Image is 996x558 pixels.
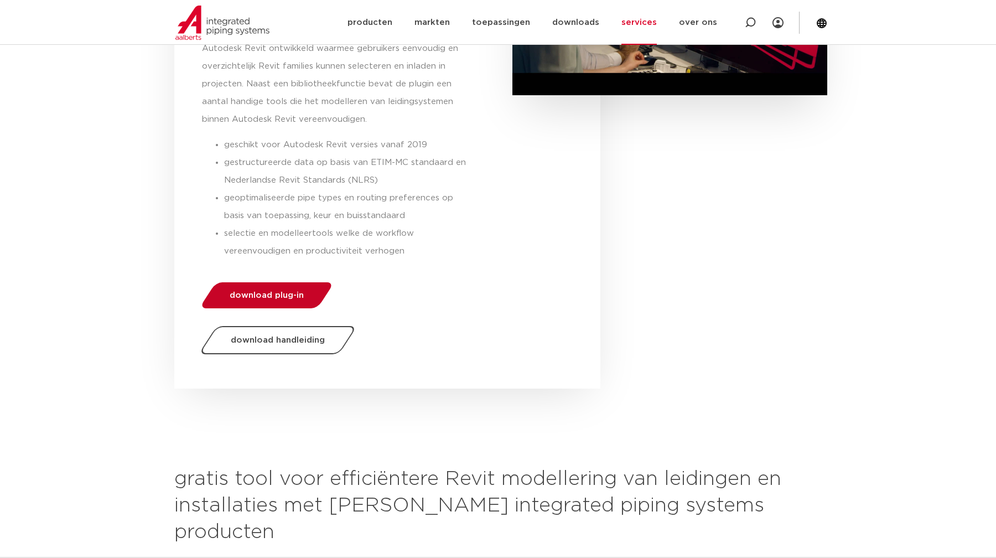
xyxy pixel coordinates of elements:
[224,154,473,189] li: gestructureerde data op basis van ETIM-MC standaard en Nederlandse Revit Standards (NLRS)
[199,282,335,308] a: download plug-in
[174,466,822,546] h2: gratis tool voor efficiëntere Revit modellering van leidingen en installaties met [PERSON_NAME] i...
[202,22,473,128] p: Aalberts integrated piping systems heeft een gratis plugin voor Autodesk Revit ontwikkeld waarmee...
[198,326,357,354] a: download handleiding
[224,189,473,225] li: geoptimaliseerde pipe types en routing preferences op basis van toepassing, keur en buisstandaard
[231,336,325,344] span: download handleiding
[224,136,473,154] li: geschikt voor Autodesk Revit versies vanaf 2019
[230,291,304,299] span: download plug-in
[224,225,473,260] li: selectie en modelleertools welke de workflow vereenvoudigen en productiviteit verhogen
